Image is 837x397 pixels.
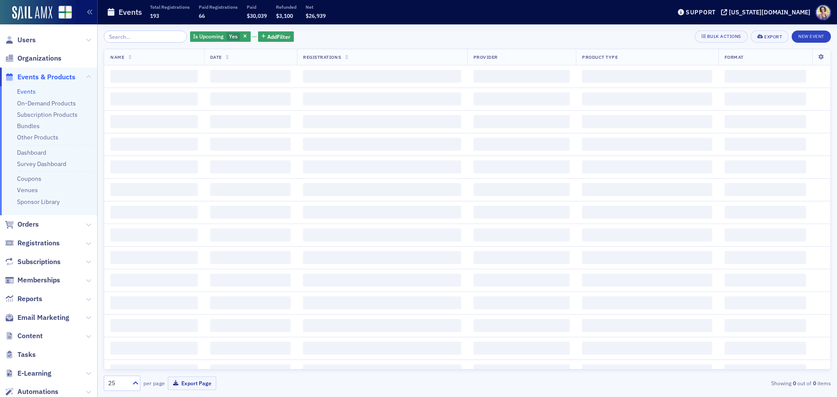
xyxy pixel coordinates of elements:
[686,8,716,16] div: Support
[210,138,291,151] span: ‌
[5,72,75,82] a: Events & Products
[5,350,36,360] a: Tasks
[582,274,712,287] span: ‌
[110,364,198,377] span: ‌
[104,31,187,43] input: Search…
[17,387,58,397] span: Automations
[110,160,198,173] span: ‌
[582,319,712,332] span: ‌
[17,350,36,360] span: Tasks
[143,379,165,387] label: per page
[17,313,69,322] span: Email Marketing
[473,183,570,196] span: ‌
[110,115,198,128] span: ‌
[303,342,461,355] span: ‌
[582,115,712,128] span: ‌
[110,319,198,332] span: ‌
[473,296,570,309] span: ‌
[473,319,570,332] span: ‌
[303,54,341,60] span: Registrations
[110,228,198,241] span: ‌
[17,198,60,206] a: Sponsor Library
[17,275,60,285] span: Memberships
[17,331,43,341] span: Content
[473,115,570,128] span: ‌
[110,183,198,196] span: ‌
[110,92,198,105] span: ‌
[5,238,60,248] a: Registrations
[58,6,72,19] img: SailAMX
[210,296,291,309] span: ‌
[17,72,75,82] span: Events & Products
[210,342,291,355] span: ‌
[199,4,238,10] p: Paid Registrations
[725,319,806,332] span: ‌
[17,54,61,63] span: Organizations
[582,54,618,60] span: Product Type
[725,296,806,309] span: ‌
[473,70,570,83] span: ‌
[582,183,712,196] span: ‌
[17,175,41,183] a: Coupons
[199,12,205,19] span: 66
[582,160,712,173] span: ‌
[725,138,806,151] span: ‌
[108,379,127,388] div: 25
[5,257,61,267] a: Subscriptions
[110,54,124,60] span: Name
[276,4,296,10] p: Refunded
[721,9,813,15] button: [US_STATE][DOMAIN_NAME]
[582,228,712,241] span: ‌
[17,35,36,45] span: Users
[17,257,61,267] span: Subscriptions
[473,160,570,173] span: ‌
[764,34,782,39] div: Export
[792,31,831,43] button: New Event
[303,319,461,332] span: ‌
[12,6,52,20] img: SailAMX
[582,364,712,377] span: ‌
[306,12,326,19] span: $26,939
[303,274,461,287] span: ‌
[306,4,326,10] p: Net
[210,54,222,60] span: Date
[582,70,712,83] span: ‌
[210,92,291,105] span: ‌
[473,138,570,151] span: ‌
[303,92,461,105] span: ‌
[5,369,51,378] a: E-Learning
[473,251,570,264] span: ‌
[303,296,461,309] span: ‌
[725,92,806,105] span: ‌
[210,228,291,241] span: ‌
[110,70,198,83] span: ‌
[17,220,39,229] span: Orders
[267,33,290,41] span: Add Filter
[52,6,72,20] a: View Homepage
[473,364,570,377] span: ‌
[582,251,712,264] span: ‌
[5,220,39,229] a: Orders
[582,138,712,151] span: ‌
[210,274,291,287] span: ‌
[725,183,806,196] span: ‌
[725,115,806,128] span: ‌
[110,251,198,264] span: ‌
[751,31,789,43] button: Export
[303,364,461,377] span: ‌
[5,313,69,322] a: Email Marketing
[17,122,40,130] a: Bundles
[303,251,461,264] span: ‌
[811,379,817,387] strong: 0
[17,149,46,156] a: Dashboard
[17,133,58,141] a: Other Products
[582,206,712,219] span: ‌
[5,35,36,45] a: Users
[725,160,806,173] span: ‌
[193,33,224,40] span: Is Upcoming
[110,342,198,355] span: ‌
[210,160,291,173] span: ‌
[210,206,291,219] span: ‌
[5,331,43,341] a: Content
